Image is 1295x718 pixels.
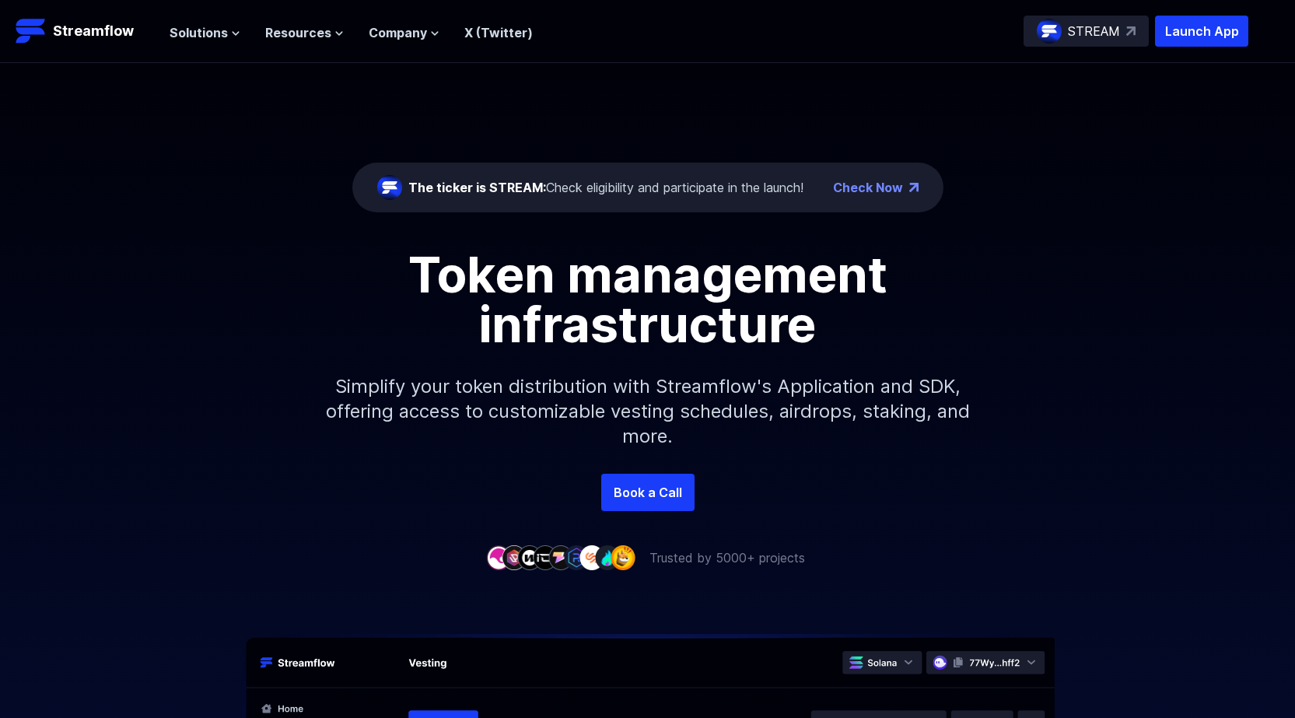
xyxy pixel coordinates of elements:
[533,545,558,569] img: company-4
[649,548,805,567] p: Trusted by 5000+ projects
[517,545,542,569] img: company-3
[1126,26,1136,36] img: top-right-arrow.svg
[170,23,240,42] button: Solutions
[595,545,620,569] img: company-8
[1024,16,1149,47] a: STREAM
[298,250,998,349] h1: Token management infrastructure
[1068,22,1120,40] p: STREAM
[1037,19,1062,44] img: streamflow-logo-circle.png
[265,23,331,42] span: Resources
[16,16,47,47] img: Streamflow Logo
[909,183,919,192] img: top-right-arrow.png
[265,23,344,42] button: Resources
[464,25,533,40] a: X (Twitter)
[369,23,439,42] button: Company
[53,20,134,42] p: Streamflow
[369,23,427,42] span: Company
[564,545,589,569] img: company-6
[170,23,228,42] span: Solutions
[611,545,635,569] img: company-9
[408,178,803,197] div: Check eligibility and participate in the launch!
[833,178,903,197] a: Check Now
[579,545,604,569] img: company-7
[408,180,546,195] span: The ticker is STREAM:
[16,16,154,47] a: Streamflow
[601,474,695,511] a: Book a Call
[486,545,511,569] img: company-1
[1155,16,1248,47] button: Launch App
[548,545,573,569] img: company-5
[377,175,402,200] img: streamflow-logo-circle.png
[313,349,982,474] p: Simplify your token distribution with Streamflow's Application and SDK, offering access to custom...
[502,545,527,569] img: company-2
